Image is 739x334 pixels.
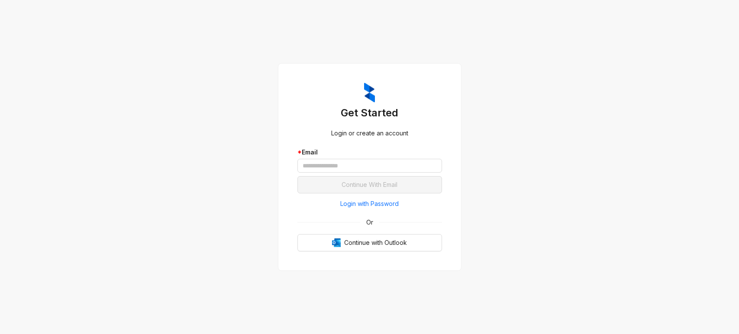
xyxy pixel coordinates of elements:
button: OutlookContinue with Outlook [297,234,442,251]
div: Login or create an account [297,128,442,138]
span: Or [360,218,379,227]
button: Login with Password [297,197,442,211]
button: Continue With Email [297,176,442,193]
h3: Get Started [297,106,442,120]
div: Email [297,148,442,157]
img: ZumaIcon [364,83,375,103]
span: Continue with Outlook [344,238,407,247]
img: Outlook [332,238,341,247]
span: Login with Password [340,199,399,209]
